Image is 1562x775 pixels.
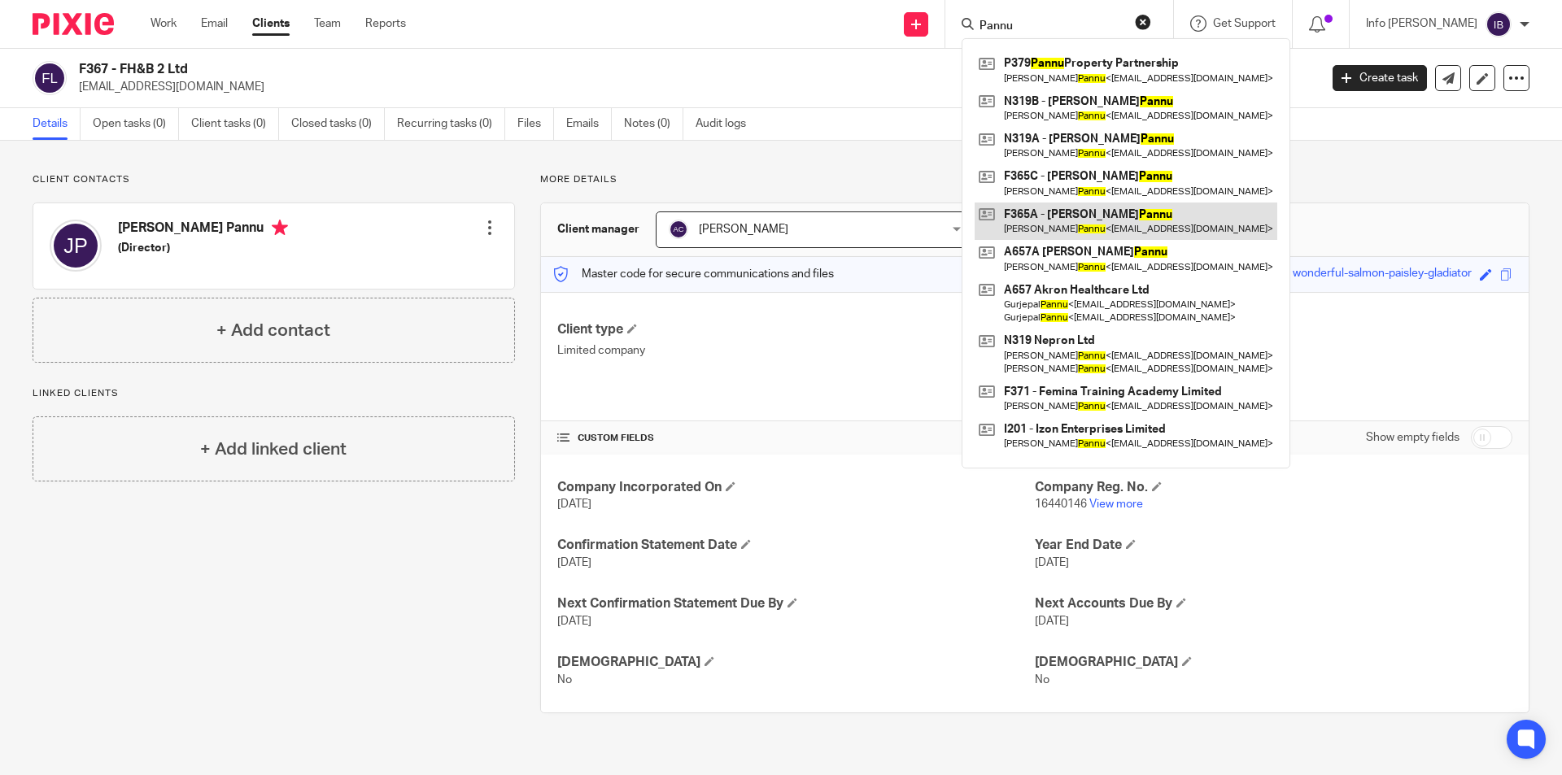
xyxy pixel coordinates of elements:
img: svg%3E [50,220,102,272]
h4: Company Incorporated On [557,479,1035,496]
p: [EMAIL_ADDRESS][DOMAIN_NAME] [79,79,1308,95]
span: No [557,674,572,686]
i: Primary [272,220,288,236]
a: Work [151,15,177,32]
a: Files [517,108,554,140]
h4: Year End Date [1035,537,1512,554]
a: Notes (0) [624,108,683,140]
h4: [PERSON_NAME] Pannu [118,220,288,240]
p: Limited company [557,342,1035,359]
a: Details [33,108,81,140]
p: More details [540,173,1529,186]
a: Create task [1333,65,1427,91]
h5: (Director) [118,240,288,256]
p: Linked clients [33,387,515,400]
a: Emails [566,108,612,140]
span: [DATE] [557,557,591,568]
h2: F367 - FH&B 2 Ltd [79,61,1062,78]
span: [DATE] [1035,557,1069,568]
a: Audit logs [696,108,758,140]
a: Team [314,15,341,32]
a: Client tasks (0) [191,108,279,140]
h4: Client type [557,321,1035,338]
a: View more [1089,499,1143,510]
span: [DATE] [557,499,591,510]
span: [PERSON_NAME] [699,224,788,235]
div: wonderful-salmon-paisley-gladiator [1293,265,1472,284]
label: Show empty fields [1366,429,1459,446]
span: 16440146 [1035,499,1087,510]
h3: Client manager [557,221,639,237]
p: Client contacts [33,173,515,186]
p: Info [PERSON_NAME] [1366,15,1477,32]
a: Open tasks (0) [93,108,179,140]
p: Master code for secure communications and files [553,266,834,282]
h4: + Add linked client [200,437,347,462]
h4: [DEMOGRAPHIC_DATA] [557,654,1035,671]
img: svg%3E [669,220,688,239]
span: [DATE] [1035,616,1069,627]
input: Search [978,20,1124,34]
h4: Company Reg. No. [1035,479,1512,496]
a: Recurring tasks (0) [397,108,505,140]
a: Clients [252,15,290,32]
a: Closed tasks (0) [291,108,385,140]
h4: Next Confirmation Statement Due By [557,595,1035,612]
h4: + Add contact [216,318,330,343]
a: Email [201,15,228,32]
button: Clear [1135,14,1151,30]
h4: CUSTOM FIELDS [557,432,1035,445]
span: Get Support [1213,18,1276,29]
span: No [1035,674,1049,686]
h4: Next Accounts Due By [1035,595,1512,612]
a: Reports [365,15,406,32]
h4: Confirmation Statement Date [557,537,1035,554]
span: [DATE] [557,616,591,627]
img: Pixie [33,13,114,35]
h4: [DEMOGRAPHIC_DATA] [1035,654,1512,671]
img: svg%3E [1486,11,1512,37]
img: svg%3E [33,61,67,95]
